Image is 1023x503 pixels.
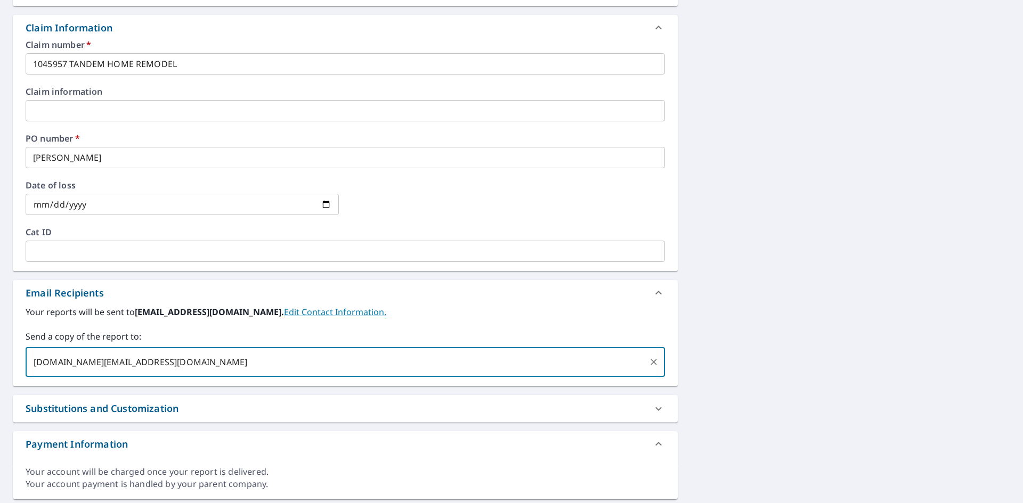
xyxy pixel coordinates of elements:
b: [EMAIL_ADDRESS][DOMAIN_NAME]. [135,306,284,318]
div: Substitutions and Customization [26,401,178,416]
label: Your reports will be sent to [26,306,665,318]
label: PO number [26,134,665,143]
label: Date of loss [26,181,339,189]
label: Cat ID [26,228,665,236]
div: Email Recipients [13,280,678,306]
div: Claim Information [13,15,678,40]
div: Substitutions and Customization [13,395,678,422]
div: Your account will be charged once your report is delivered. [26,466,665,478]
button: Clear [646,354,661,369]
div: Your account payment is handled by your parent company. [26,478,665,490]
label: Claim number [26,40,665,49]
label: Send a copy of the report to: [26,330,665,343]
div: Claim Information [26,21,112,35]
label: Claim information [26,87,665,96]
div: Payment Information [13,431,678,457]
div: Payment Information [26,437,128,451]
a: EditContactInfo [284,306,386,318]
div: Email Recipients [26,286,104,300]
